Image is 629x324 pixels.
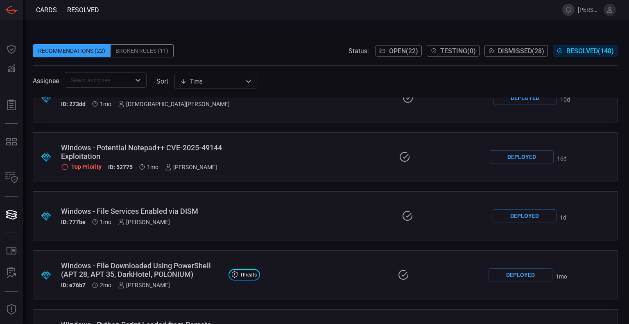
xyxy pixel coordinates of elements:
[2,95,21,115] button: Reports
[490,150,554,163] div: Deployed
[108,164,133,171] h5: ID: 52775
[440,47,476,55] span: Testing ( 0 )
[240,272,257,277] span: Threats
[67,6,99,14] span: resolved
[484,45,548,57] button: Dismissed(28)
[61,219,86,225] h5: ID: 777be
[493,91,557,104] div: Deployed
[100,219,111,225] span: Jul 05, 2025 10:17 PM
[2,263,21,283] button: ALERT ANALYSIS
[100,282,111,288] span: Jun 29, 2025 3:02 AM
[61,163,102,171] div: Top Priority
[61,261,222,279] div: Windows - File Downloaded Using PowerShell (APT 28, APT 35, DarkHotel, POLONIUM)
[36,6,57,14] span: Cards
[61,143,223,161] div: Windows - Potential Notepad++ CVE-2025-49144 Exploitation
[147,164,158,170] span: Jul 05, 2025 10:17 PM
[180,77,243,86] div: Time
[111,44,174,57] div: Broken Rules (11)
[348,47,369,55] span: Status:
[67,75,131,85] input: Select assignee
[61,282,86,288] h5: ID: e76b7
[557,155,567,162] span: Jul 29, 2025 3:30 PM
[489,268,552,281] div: Deployed
[100,101,111,107] span: Jul 13, 2025 12:12 AM
[118,219,170,225] div: [PERSON_NAME]
[33,44,111,57] div: Recommendations (22)
[2,300,21,319] button: Threat Intelligence
[118,282,170,288] div: [PERSON_NAME]
[493,209,557,222] div: Deployed
[578,7,600,13] span: [PERSON_NAME].[PERSON_NAME]
[427,45,480,57] button: Testing(0)
[2,39,21,59] button: Dashboard
[2,205,21,224] button: Cards
[2,59,21,79] button: Detections
[61,101,86,107] h5: ID: 273dd
[498,47,544,55] span: Dismissed ( 28 )
[156,77,168,85] label: sort
[61,207,225,215] div: Windows - File Services Enabled via DISM
[376,45,422,57] button: Open(22)
[556,273,567,280] span: Jul 14, 2025 1:30 PM
[553,45,618,57] button: Resolved(148)
[118,101,230,107] div: [DEMOGRAPHIC_DATA][PERSON_NAME]
[2,132,21,152] button: MITRE - Detection Posture
[2,241,21,261] button: Rule Catalog
[389,47,418,55] span: Open ( 22 )
[165,164,217,170] div: [PERSON_NAME]
[566,47,614,55] span: Resolved ( 148 )
[2,168,21,188] button: Inventory
[560,96,570,103] span: Aug 04, 2025 9:46 AM
[132,75,144,86] button: Open
[33,77,59,85] span: Assignee
[560,214,566,221] span: Aug 13, 2025 9:17 AM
